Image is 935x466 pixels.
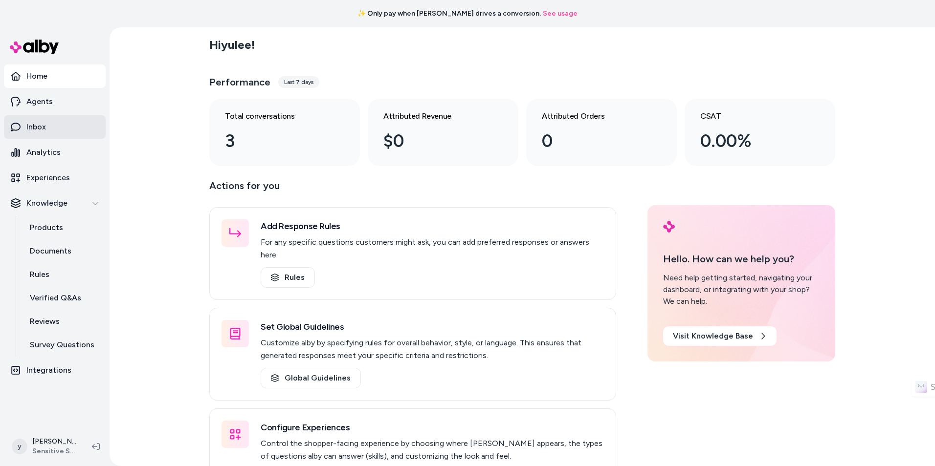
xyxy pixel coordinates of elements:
div: Need help getting started, navigating your dashboard, or integrating with your shop? We can help. [663,272,820,307]
a: Agents [4,90,106,113]
span: y [12,439,27,454]
a: Products [20,216,106,239]
p: Verified Q&As [30,292,81,304]
a: Global Guidelines [261,368,361,388]
a: Verified Q&As [20,286,106,310]
h3: Attributed Revenue [383,110,487,122]
img: alby Logo [663,221,675,233]
p: Knowledge [26,197,67,209]
a: Total conversations 3 [209,99,360,166]
p: Analytics [26,147,61,158]
p: For any specific questions customers might ask, you can add preferred responses or answers here. [261,236,604,261]
h3: Configure Experiences [261,421,604,434]
a: Reviews [20,310,106,333]
p: Hello. How can we help you? [663,252,820,266]
a: Survey Questions [20,333,106,357]
h3: Attributed Orders [542,110,646,122]
p: Survey Questions [30,339,94,351]
p: Customize alby by specifying rules for overall behavior, style, or language. This ensures that ge... [261,337,604,362]
a: Rules [20,263,106,286]
div: 0.00% [700,128,804,154]
a: See usage [543,9,578,19]
div: $0 [383,128,487,154]
div: 3 [225,128,329,154]
p: Reviews [30,316,60,327]
p: Home [26,70,47,82]
h2: Hi yulee ! [209,38,255,52]
a: Attributed Orders 0 [526,99,677,166]
p: Integrations [26,364,71,376]
p: Control the shopper-facing experience by choosing where [PERSON_NAME] appears, the types of quest... [261,437,604,463]
p: Rules [30,269,49,280]
a: Inbox [4,115,106,139]
p: Inbox [26,121,46,133]
img: alby Logo [10,40,59,54]
h3: Add Response Rules [261,219,604,233]
div: 0 [542,128,646,154]
a: Visit Knowledge Base [663,326,777,346]
button: Knowledge [4,191,106,215]
p: Experiences [26,172,70,184]
h3: Total conversations [225,110,329,122]
p: Actions for you [209,178,616,201]
a: Integrations [4,359,106,382]
p: Products [30,222,63,233]
p: Documents [30,245,71,257]
p: Agents [26,96,53,107]
a: Documents [20,239,106,263]
h3: Set Global Guidelines [261,320,604,334]
a: CSAT 0.00% [685,99,835,166]
h3: Performance [209,75,270,89]
a: Analytics [4,141,106,164]
div: Last 7 days [278,76,319,88]
a: Attributed Revenue $0 [368,99,518,166]
span: ✨ Only pay when [PERSON_NAME] drives a conversion. [357,9,541,19]
p: [PERSON_NAME] [32,437,76,446]
a: Experiences [4,166,106,190]
a: Home [4,64,106,88]
button: y[PERSON_NAME]Sensitive Stones [6,431,84,462]
span: Sensitive Stones [32,446,76,456]
h3: CSAT [700,110,804,122]
a: Rules [261,267,315,288]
